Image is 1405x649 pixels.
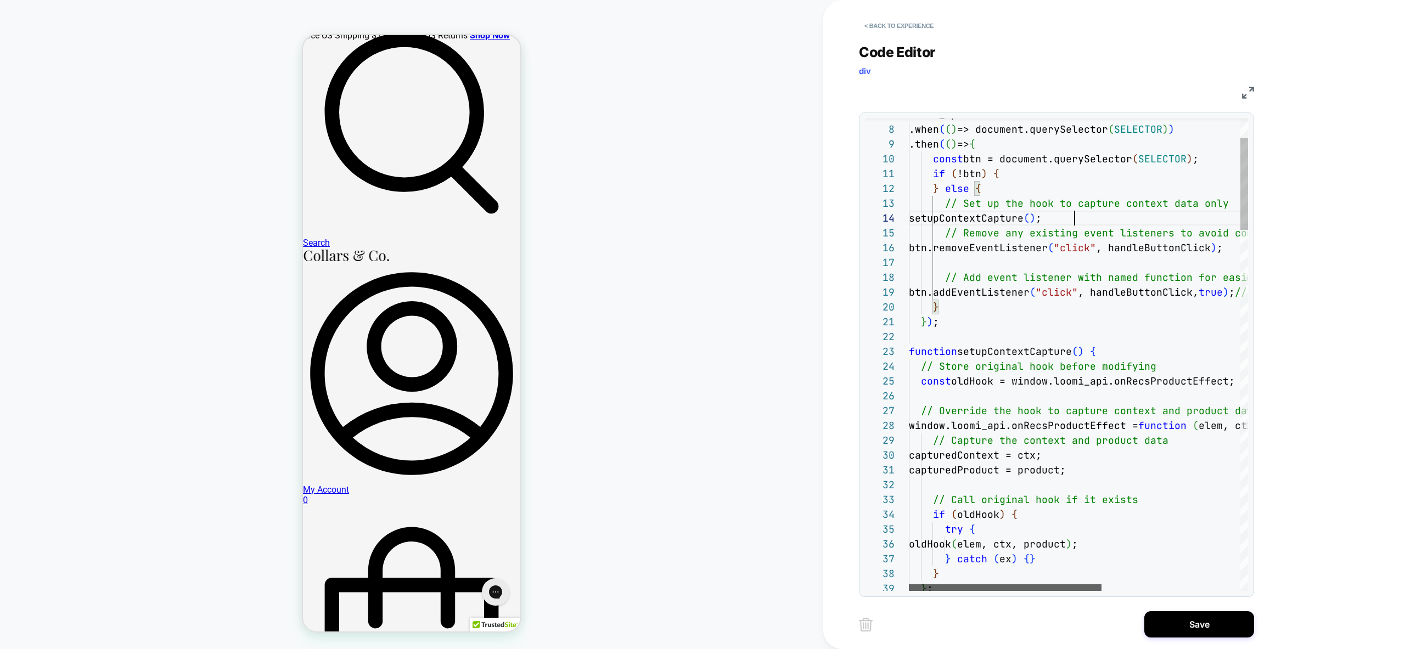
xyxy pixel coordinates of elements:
[865,507,895,522] div: 34
[865,196,895,211] div: 13
[921,315,927,328] span: }
[945,227,1247,239] span: // Remove any existing event listeners to avoid co
[1223,286,1229,298] span: )
[909,345,957,358] span: function
[1030,286,1036,298] span: (
[909,212,1024,224] span: setupContextCapture
[933,493,1138,506] span: // Call original hook if it exists
[1138,419,1187,432] span: function
[993,167,999,180] span: {
[865,566,895,581] div: 38
[1096,241,1211,254] span: , handleButtonClick
[1223,404,1259,417] span: t data
[909,449,1042,461] span: capturedContext = ctx;
[957,552,987,565] span: catch
[865,300,895,314] div: 20
[865,240,895,255] div: 16
[957,538,1066,550] span: elem, ctx, product
[865,388,895,403] div: 26
[909,538,951,550] span: oldHook
[1072,538,1078,550] span: ;
[939,123,945,136] span: (
[865,492,895,507] div: 33
[1199,286,1223,298] span: true
[865,344,895,359] div: 23
[957,167,981,180] span: !btn
[865,181,895,196] div: 12
[1036,286,1078,298] span: "click"
[865,211,895,225] div: 14
[921,375,951,387] span: const
[993,552,999,565] span: (
[951,508,957,521] span: (
[921,404,1223,417] span: // Override the hook to capture context and produc
[957,508,999,521] span: oldHook
[957,123,1108,136] span: => document.querySelector
[1054,241,1096,254] span: "click"
[859,66,871,76] span: div
[1199,419,1307,432] span: elem, ctx, product
[927,582,933,595] span: ;
[1162,123,1168,136] span: )
[999,552,1011,565] span: ex
[865,403,895,418] div: 27
[865,374,895,388] div: 25
[865,270,895,285] div: 18
[1138,153,1187,165] span: SELECTOR
[1193,153,1199,165] span: ;
[1108,123,1114,136] span: (
[1011,508,1018,521] span: {
[909,123,939,136] span: .when
[909,464,1066,476] span: capturedProduct = product;
[909,419,1138,432] span: window.loomi_api.onRecsProductEffect =
[1024,212,1030,224] span: (
[951,538,957,550] span: (
[1235,286,1356,298] span: // Use capture phase
[1242,87,1254,99] img: fullscreen
[865,448,895,462] div: 30
[1048,241,1054,254] span: (
[173,539,212,574] iframe: Gorgias live chat messenger
[963,153,1132,165] span: btn = document.querySelector
[1229,286,1235,298] span: ;
[933,567,939,580] span: }
[865,329,895,344] div: 22
[1211,241,1217,254] span: )
[865,225,895,240] div: 15
[975,182,981,195] span: {
[951,167,957,180] span: (
[1024,552,1030,565] span: {
[939,138,945,150] span: (
[167,583,217,603] div: TrustedSite Certified
[1217,241,1223,254] span: ;
[859,618,873,631] img: delete
[865,551,895,566] div: 37
[865,314,895,329] div: 21
[933,301,939,313] span: }
[909,241,1048,254] span: btn.removeEventListener
[945,197,1229,210] span: // Set up the hook to capture context data only
[927,315,933,328] span: )
[1066,538,1072,550] span: )
[865,137,895,151] div: 9
[1090,345,1096,358] span: {
[1168,123,1174,136] span: )
[909,286,1030,298] span: btn.addEventListener
[865,418,895,433] div: 28
[1078,345,1084,358] span: )
[865,522,895,537] div: 35
[1114,123,1162,136] span: SELECTOR
[865,462,895,477] div: 31
[1078,286,1199,298] span: , handleButtonClick,
[951,138,957,150] span: )
[999,508,1005,521] span: )
[865,122,895,137] div: 8
[1187,153,1193,165] span: )
[865,581,895,596] div: 39
[921,582,927,595] span: }
[933,508,945,521] span: if
[865,359,895,374] div: 24
[865,285,895,300] div: 19
[1036,212,1042,224] span: ;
